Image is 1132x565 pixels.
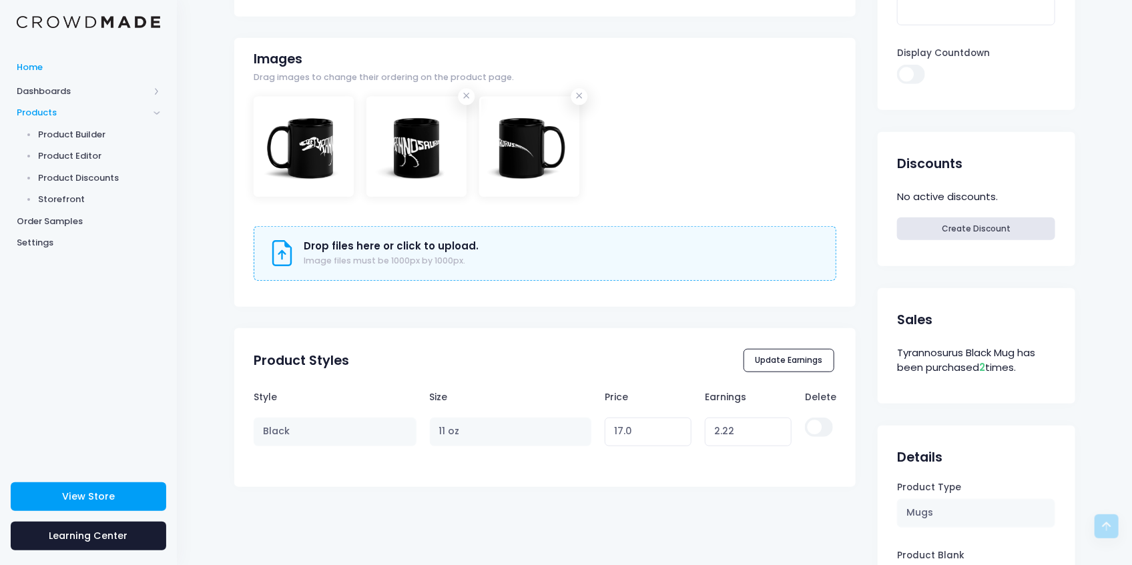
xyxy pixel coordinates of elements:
[979,360,985,374] span: 2
[49,529,128,542] span: Learning Center
[897,312,932,328] h2: Sales
[11,522,166,550] a: Learning Center
[39,171,161,185] span: Product Discounts
[39,193,161,206] span: Storefront
[17,16,160,29] img: Logo
[744,349,834,372] button: Update Earnings
[897,47,990,60] label: Display Countdown
[39,128,161,141] span: Product Builder
[254,71,514,84] span: Drag images to change their ordering on the product page.
[17,85,149,98] span: Dashboards
[17,215,160,228] span: Order Samples
[11,482,166,511] a: View Store
[17,106,149,119] span: Products
[897,450,942,465] h2: Details
[897,549,964,562] label: Product Blank
[598,384,698,410] th: Price
[897,156,962,171] h2: Discounts
[423,384,598,410] th: Size
[698,384,798,410] th: Earnings
[304,240,479,252] h3: Drop files here or click to upload.
[798,384,836,410] th: Delete
[254,51,302,67] h2: Images
[897,481,961,494] label: Product Type
[254,384,423,410] th: Style
[62,490,115,503] span: View Store
[897,344,1055,378] div: Tyrannosurus Black Mug has been purchased times.
[897,187,1055,207] div: No active discounts.
[897,217,1055,240] a: Create Discount
[254,353,349,368] h2: Product Styles
[17,61,160,74] span: Home
[304,255,466,266] span: Image files must be 1000px by 1000px.
[17,236,160,249] span: Settings
[39,149,161,163] span: Product Editor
